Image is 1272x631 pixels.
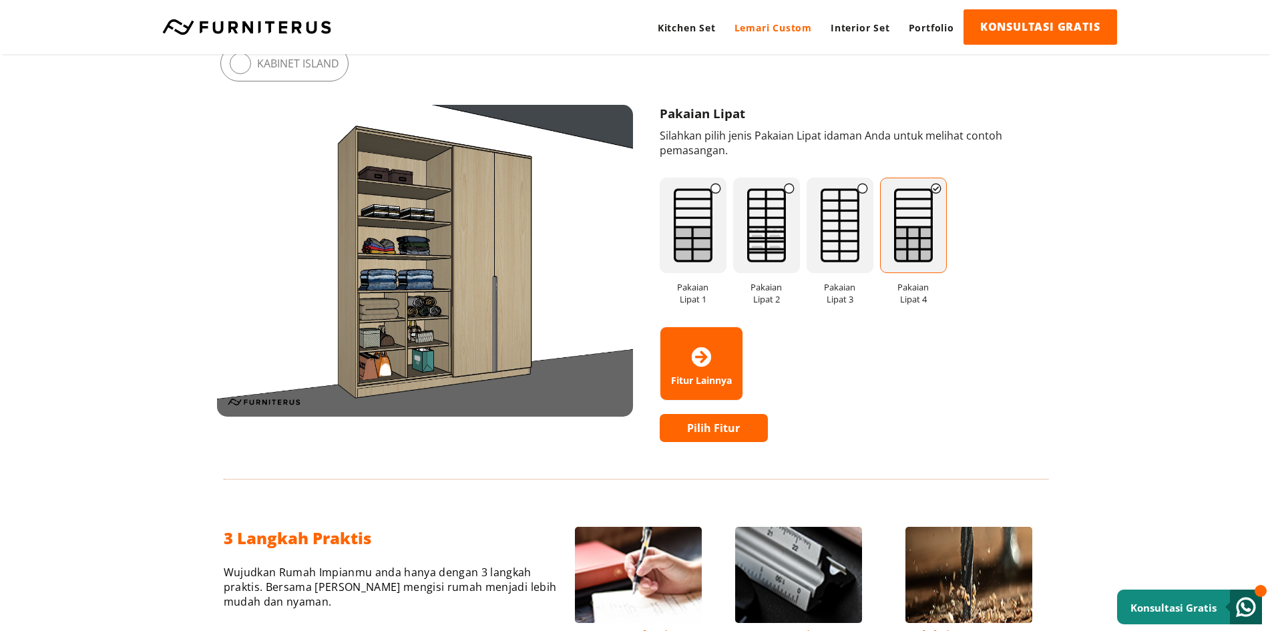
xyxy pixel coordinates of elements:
[880,178,947,273] img: 04.png
[660,128,1022,158] p: Silahkan pilih jenis Pakaian Lipat idaman Anda untuk melihat contoh pemasangan.
[1117,590,1262,624] a: Konsultasi Gratis
[1130,601,1217,614] small: Konsultasi Gratis
[224,527,558,549] h2: 3 Langkah Praktis
[807,273,873,313] span: Pakaian Lipat 3
[964,9,1117,45] a: KONSULTASI GRATIS
[899,9,964,46] a: Portfolio
[224,565,558,609] p: Wujudkan Rumah Impianmu anda hanya dengan 3 langkah praktis. Bersama [PERSON_NAME] mengisi rumah ...
[807,178,873,273] img: 03.png
[648,9,725,46] a: Kitchen Set
[660,414,769,442] a: Pilih Fitur
[660,341,743,387] span: Fitur Lainnya
[733,273,800,313] span: Pakaian Lipat 2
[821,9,899,46] a: Interior Set
[880,273,947,313] span: Pakaian Lipat 4
[660,105,1022,122] h3: Pakaian Lipat
[725,9,821,46] a: Lemari Custom
[660,273,726,313] span: Pakaian Lipat 1
[257,56,339,71] label: Kabinet Island
[733,178,800,273] img: 02.png
[660,178,726,273] img: 01.png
